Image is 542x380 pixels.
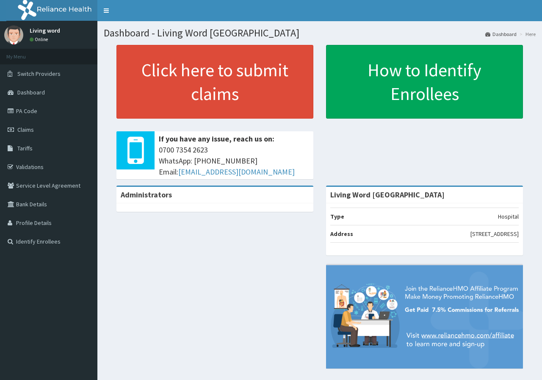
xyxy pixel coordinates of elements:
b: Administrators [121,190,172,200]
a: How to Identify Enrollees [326,45,523,119]
a: Dashboard [485,31,517,38]
b: Type [330,213,344,220]
h1: Dashboard - Living Word [GEOGRAPHIC_DATA] [104,28,536,39]
span: Dashboard [17,89,45,96]
b: Address [330,230,353,238]
img: User Image [4,25,23,44]
p: Living word [30,28,60,33]
span: Tariffs [17,144,33,152]
span: 0700 7354 2623 WhatsApp: [PHONE_NUMBER] Email: [159,144,309,177]
li: Here [517,31,536,38]
img: provider-team-banner.png [326,265,523,368]
span: Claims [17,126,34,133]
a: Click here to submit claims [116,45,313,119]
a: [EMAIL_ADDRESS][DOMAIN_NAME] [178,167,295,177]
span: Switch Providers [17,70,61,78]
a: Online [30,36,50,42]
b: If you have any issue, reach us on: [159,134,274,144]
p: Hospital [498,212,519,221]
strong: Living Word [GEOGRAPHIC_DATA] [330,190,445,200]
p: [STREET_ADDRESS] [470,230,519,238]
